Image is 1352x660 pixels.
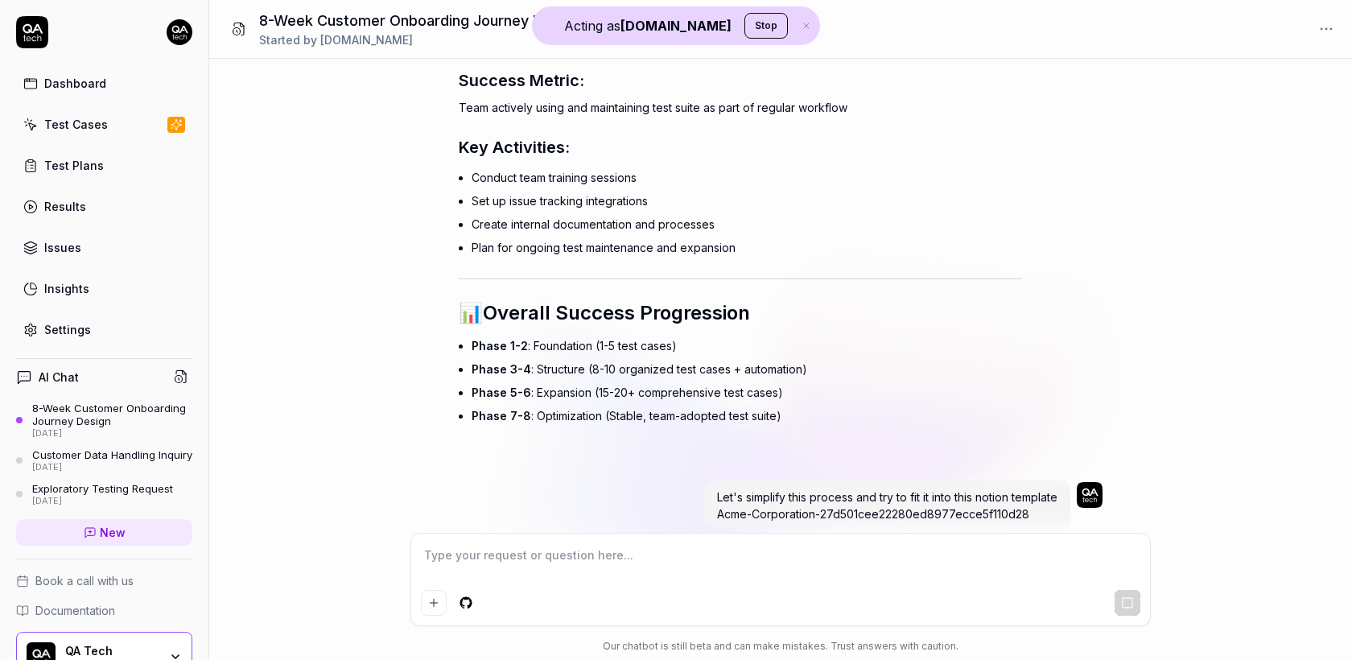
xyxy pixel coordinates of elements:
[717,490,1057,521] span: Let's simplify this process and try to fit it into this notion template Acme-Corporation-27d501ce...
[459,299,1022,328] h2: 📊
[259,31,580,48] div: Started by
[472,362,531,376] span: Phase 3-4
[472,404,1022,427] li: : Optimization (Stable, team-adopted test suite)
[16,572,192,589] a: Book a call with us
[16,602,192,619] a: Documentation
[16,232,192,263] a: Issues
[32,496,173,507] div: [DATE]
[472,166,1022,189] li: Conduct team training sessions
[472,334,1022,357] li: : Foundation (1-5 test cases)
[16,191,192,222] a: Results
[16,273,192,304] a: Insights
[259,10,580,31] h1: 8-Week Customer Onboarding Journey Design
[44,321,91,338] div: Settings
[472,386,531,399] span: Phase 5-6
[35,602,115,619] span: Documentation
[472,236,1022,259] li: Plan for ongoing test maintenance and expansion
[65,644,159,658] div: QA Tech
[44,116,108,133] div: Test Cases
[32,482,173,495] div: Exploratory Testing Request
[472,409,531,423] span: Phase 7-8
[472,212,1022,236] li: Create internal documentation and processes
[44,239,81,256] div: Issues
[32,428,192,439] div: [DATE]
[941,532,1067,547] div: , less than a minute ago
[16,448,192,472] a: Customer Data Handling Inquiry[DATE]
[44,198,86,215] div: Results
[472,357,1022,381] li: : Structure (8-10 organized test cases + automation)
[459,138,570,157] span: Key Activities:
[16,150,192,181] a: Test Plans
[35,572,134,589] span: Book a call with us
[167,19,192,45] img: 7ccf6c19-61ad-4a6c-8811-018b02a1b829.jpg
[472,339,528,353] span: Phase 1-2
[39,369,79,386] h4: AI Chat
[421,590,447,616] button: Add attachment
[32,448,192,461] div: Customer Data Handling Inquiry
[472,189,1022,212] li: Set up issue tracking integrations
[32,462,192,473] div: [DATE]
[16,314,192,345] a: Settings
[459,71,584,90] span: Success Metric:
[320,33,413,47] span: [DOMAIN_NAME]
[459,99,1022,116] p: Team actively using and maintaining test suite as part of regular workflow
[32,402,192,428] div: 8-Week Customer Onboarding Journey Design
[16,68,192,99] a: Dashboard
[16,402,192,439] a: 8-Week Customer Onboarding Journey Design[DATE]
[744,13,788,39] button: Stop
[472,381,1022,404] li: : Expansion (15-20+ comprehensive test cases)
[100,524,126,541] span: New
[1077,482,1103,508] img: 7ccf6c19-61ad-4a6c-8811-018b02a1b829.jpg
[483,301,750,324] span: Overall Success Progression
[44,157,104,174] div: Test Plans
[44,75,106,92] div: Dashboard
[44,280,89,297] div: Insights
[16,519,192,546] a: New
[410,639,1151,654] div: Our chatbot is still beta and can make mistakes. Trust answers with caution.
[16,109,192,140] a: Test Cases
[16,482,192,506] a: Exploratory Testing Request[DATE]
